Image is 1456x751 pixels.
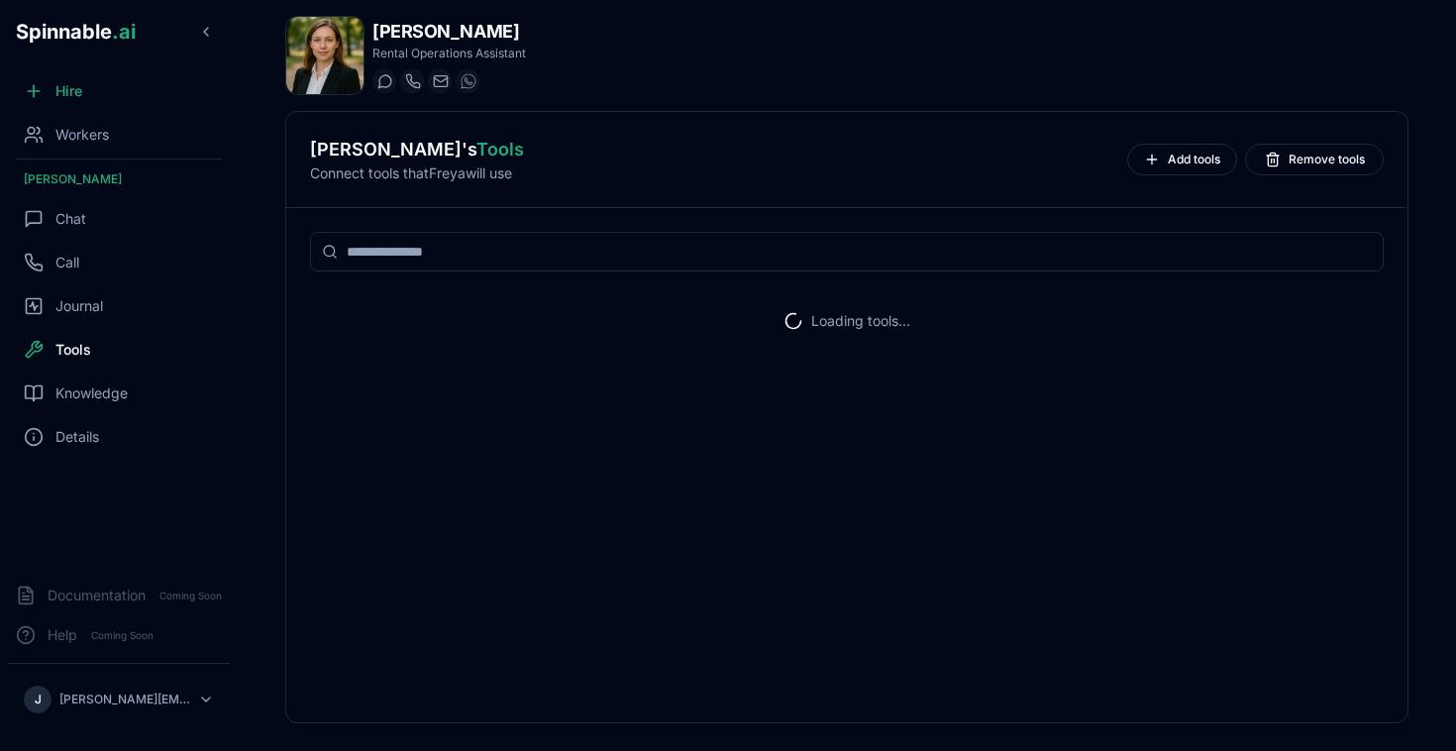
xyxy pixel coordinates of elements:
[811,311,910,331] p: Loading tools...
[85,626,159,645] span: Coming Soon
[1289,152,1365,167] span: Remove tools
[428,69,452,93] button: Send email to freya.costa@getspinnable.ai
[310,136,1111,163] h2: [PERSON_NAME] 's
[55,125,109,145] span: Workers
[112,20,136,44] span: .ai
[16,680,222,719] button: J[PERSON_NAME][EMAIL_ADDRESS][DOMAIN_NAME]
[48,625,77,645] span: Help
[55,427,99,447] span: Details
[310,163,1111,183] p: Connect tools that Freya will use
[35,692,42,707] span: J
[16,20,136,44] span: Spinnable
[1127,144,1237,175] button: Add tools
[55,81,82,101] span: Hire
[400,69,424,93] button: Start a call with Freya Costa
[1168,152,1220,167] span: Add tools
[476,139,524,160] span: Tools
[1245,144,1384,175] button: Remove tools
[8,163,230,195] div: [PERSON_NAME]
[456,69,479,93] button: WhatsApp
[461,73,476,89] img: WhatsApp
[372,69,396,93] button: Start a chat with Freya Costa
[372,46,526,61] p: Rental Operations Assistant
[55,340,91,360] span: Tools
[55,209,86,229] span: Chat
[55,253,79,272] span: Call
[154,587,228,605] span: Coming Soon
[55,383,128,403] span: Knowledge
[55,296,103,316] span: Journal
[286,17,364,94] img: Freya Costa
[59,692,190,707] p: [PERSON_NAME][EMAIL_ADDRESS][DOMAIN_NAME]
[48,586,146,605] span: Documentation
[372,18,526,46] h1: [PERSON_NAME]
